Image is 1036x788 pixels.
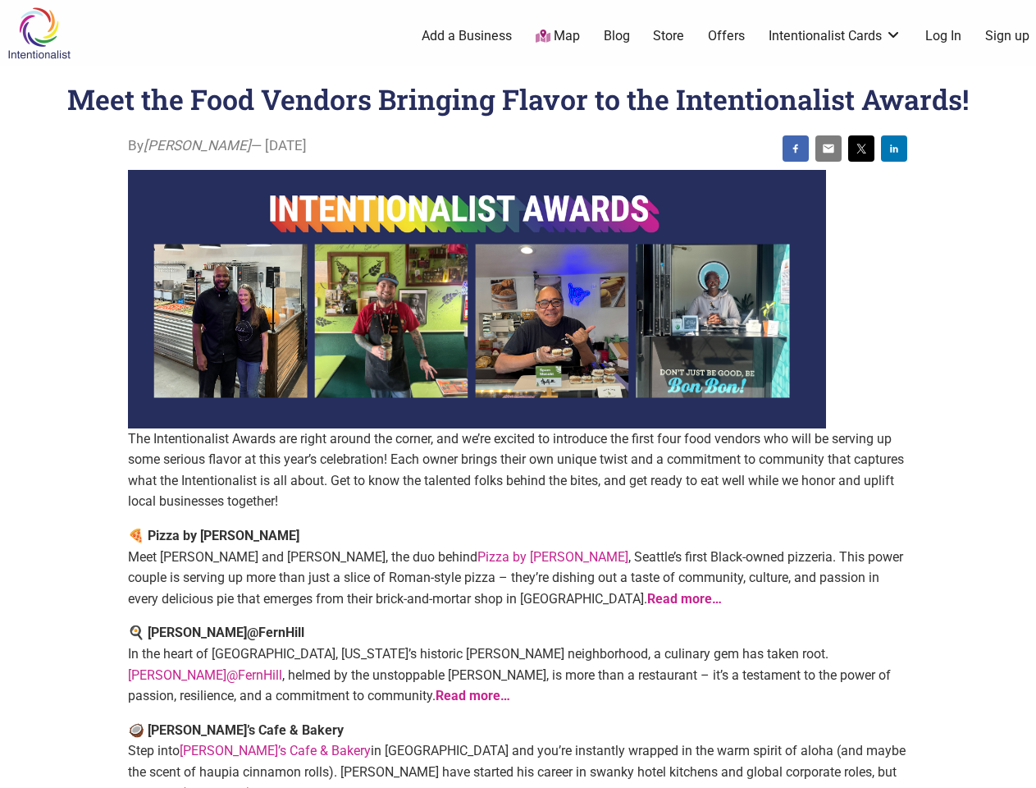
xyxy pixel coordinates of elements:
a: [PERSON_NAME]’s Cafe & Bakery [180,743,371,758]
strong: 🥥 [PERSON_NAME]’s Cafe & Bakery [128,722,344,738]
a: Read more… [647,591,722,607]
a: Intentionalist Cards [769,27,901,45]
strong: 🍕 Pizza by [PERSON_NAME] [128,528,299,543]
i: [PERSON_NAME] [144,137,251,153]
img: twitter sharing button [855,142,868,155]
a: Sign up [985,27,1029,45]
a: Blog [604,27,630,45]
a: Log In [925,27,961,45]
p: The Intentionalist Awards are right around the corner, and we’re excited to introduce the first f... [128,428,907,512]
img: linkedin sharing button [888,142,901,155]
a: Read more… [436,688,510,703]
p: Meet [PERSON_NAME] and [PERSON_NAME], the duo behind , Seattle’s first Black-owned pizzeria. This... [128,525,907,609]
a: Offers [708,27,745,45]
strong: 🍳 [PERSON_NAME]@FernHill [128,625,304,640]
img: email sharing button [822,142,835,155]
a: Add a Business [422,27,512,45]
a: Map [536,27,580,46]
img: facebook sharing button [789,142,802,155]
h1: Meet the Food Vendors Bringing Flavor to the Intentionalist Awards! [67,80,969,117]
a: [PERSON_NAME]@FernHill [128,667,282,683]
a: Store [653,27,684,45]
span: By — [DATE] [128,135,307,157]
a: Pizza by [PERSON_NAME] [477,549,628,565]
p: In the heart of [GEOGRAPHIC_DATA], [US_STATE]’s historic [PERSON_NAME] neighborhood, a culinary g... [128,622,907,706]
